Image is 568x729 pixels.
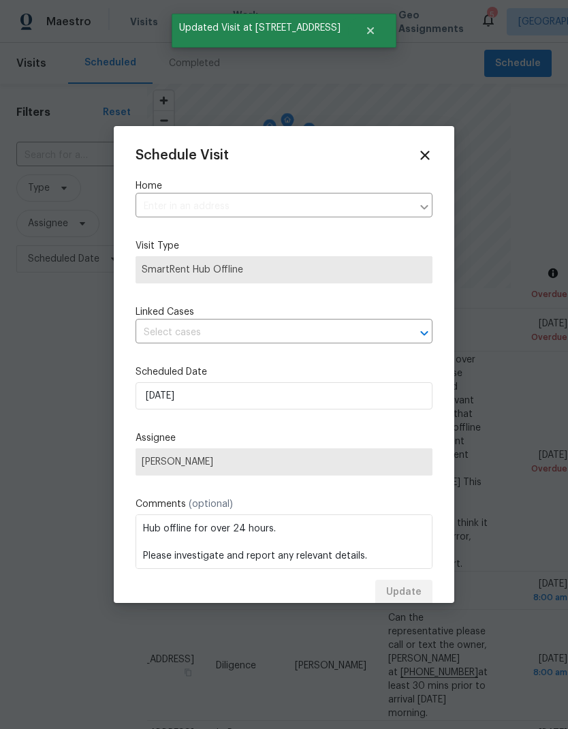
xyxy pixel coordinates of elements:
label: Scheduled Date [136,365,432,379]
span: Linked Cases [136,305,194,319]
input: Select cases [136,322,394,343]
button: Open [415,324,434,343]
label: Visit Type [136,239,432,253]
span: SmartRent Hub Offline [142,263,426,277]
label: Comments [136,497,432,511]
label: Assignee [136,431,432,445]
textarea: Hub offline for over 24 hours. Please investigate and report any relevant details. Check that the... [136,514,432,569]
button: Close [348,17,393,44]
span: Close [417,148,432,163]
span: (optional) [189,499,233,509]
span: Updated Visit at [STREET_ADDRESS] [172,14,348,42]
input: Enter in an address [136,196,412,217]
input: M/D/YYYY [136,382,432,409]
label: Home [136,179,432,193]
span: [PERSON_NAME] [142,456,426,467]
span: Schedule Visit [136,149,229,162]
